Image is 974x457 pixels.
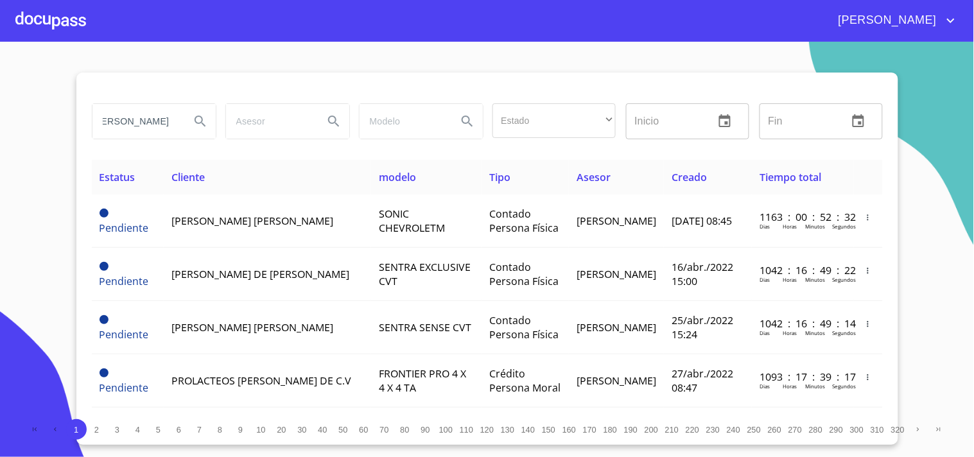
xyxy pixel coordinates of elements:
[313,419,333,440] button: 40
[226,104,313,139] input: search
[185,106,216,137] button: Search
[672,214,732,228] span: [DATE] 08:45
[832,276,856,283] p: Segundos
[832,329,856,336] p: Segundos
[230,419,251,440] button: 9
[379,425,388,435] span: 70
[760,276,770,283] p: Dias
[805,276,825,283] p: Minutos
[760,383,770,390] p: Dias
[318,425,327,435] span: 40
[171,374,351,388] span: PROLACTEOS [PERSON_NAME] DE C.V
[374,419,395,440] button: 70
[171,320,333,334] span: [PERSON_NAME] [PERSON_NAME]
[415,419,436,440] button: 90
[135,425,140,435] span: 4
[832,383,856,390] p: Segundos
[672,313,733,341] span: 25/abr./2022 15:24
[760,329,770,336] p: Dias
[809,425,822,435] span: 280
[760,370,846,384] p: 1093 : 17 : 39 : 17
[74,425,78,435] span: 1
[805,329,825,336] p: Minutos
[379,170,416,184] span: modelo
[338,425,347,435] span: 50
[760,170,821,184] span: Tiempo total
[333,419,354,440] button: 50
[562,425,576,435] span: 160
[66,419,87,440] button: 1
[747,425,761,435] span: 250
[867,419,888,440] button: 310
[238,425,243,435] span: 9
[826,419,847,440] button: 290
[580,419,600,440] button: 170
[100,381,149,395] span: Pendiente
[672,366,733,395] span: 27/abr./2022 08:47
[683,419,703,440] button: 220
[359,425,368,435] span: 60
[297,425,306,435] span: 30
[100,327,149,341] span: Pendiente
[847,419,867,440] button: 300
[744,419,765,440] button: 250
[379,320,471,334] span: SENTRA SENSE CVT
[100,368,109,377] span: Pendiente
[768,425,781,435] span: 260
[577,214,656,228] span: [PERSON_NAME]
[171,214,333,228] span: [PERSON_NAME] [PERSON_NAME]
[577,320,656,334] span: [PERSON_NAME]
[577,374,656,388] span: [PERSON_NAME]
[480,425,494,435] span: 120
[436,419,457,440] button: 100
[251,419,272,440] button: 10
[292,419,313,440] button: 30
[501,425,514,435] span: 130
[169,419,189,440] button: 6
[218,425,222,435] span: 8
[788,425,802,435] span: 270
[92,104,180,139] input: search
[832,223,856,230] p: Segundos
[400,425,409,435] span: 80
[360,104,447,139] input: search
[318,106,349,137] button: Search
[641,419,662,440] button: 200
[760,316,846,331] p: 1042 : 16 : 49 : 14
[518,419,539,440] button: 140
[256,425,265,435] span: 10
[156,425,161,435] span: 5
[94,425,99,435] span: 2
[379,207,445,235] span: SONIC CHEVROLETM
[577,267,656,281] span: [PERSON_NAME]
[805,383,825,390] p: Minutos
[171,170,205,184] span: Cliente
[624,425,638,435] span: 190
[645,425,658,435] span: 200
[727,425,740,435] span: 240
[760,263,846,277] p: 1042 : 16 : 49 : 22
[100,209,109,218] span: Pendiente
[489,207,559,235] span: Contado Persona Física
[354,419,374,440] button: 60
[672,260,733,288] span: 16/abr./2022 15:00
[457,419,477,440] button: 110
[421,425,430,435] span: 90
[100,221,149,235] span: Pendiente
[765,419,785,440] button: 260
[197,425,202,435] span: 7
[395,419,415,440] button: 80
[686,425,699,435] span: 220
[604,425,617,435] span: 180
[703,419,724,440] button: 230
[115,425,119,435] span: 3
[805,223,825,230] p: Minutos
[100,262,109,271] span: Pendiente
[783,276,797,283] p: Horas
[498,419,518,440] button: 130
[600,419,621,440] button: 180
[489,366,561,395] span: Crédito Persona Moral
[489,260,559,288] span: Contado Persona Física
[785,419,806,440] button: 270
[107,419,128,440] button: 3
